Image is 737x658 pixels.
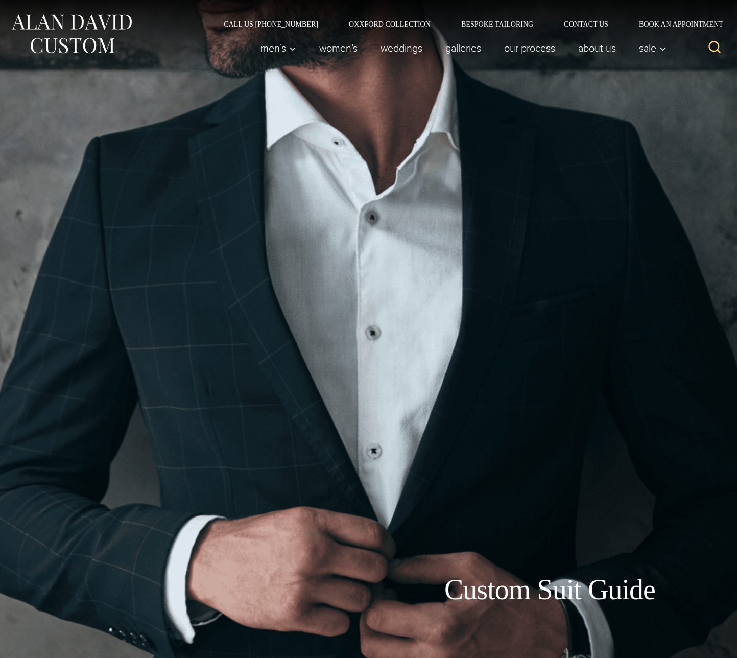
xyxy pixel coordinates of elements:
[428,573,655,607] h1: Custom Suit Guide
[369,38,434,58] a: weddings
[308,38,369,58] a: Women’s
[434,38,493,58] a: Galleries
[249,38,672,58] nav: Primary Navigation
[446,20,549,28] a: Bespoke Tailoring
[639,43,667,53] span: Sale
[549,20,624,28] a: Contact Us
[208,20,727,28] nav: Secondary Navigation
[334,20,446,28] a: Oxxford Collection
[10,11,133,57] img: Alan David Custom
[624,20,727,28] a: Book an Appointment
[493,38,567,58] a: Our Process
[567,38,628,58] a: About Us
[702,36,727,60] button: View Search Form
[260,43,296,53] span: Men’s
[208,20,334,28] a: Call Us [PHONE_NUMBER]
